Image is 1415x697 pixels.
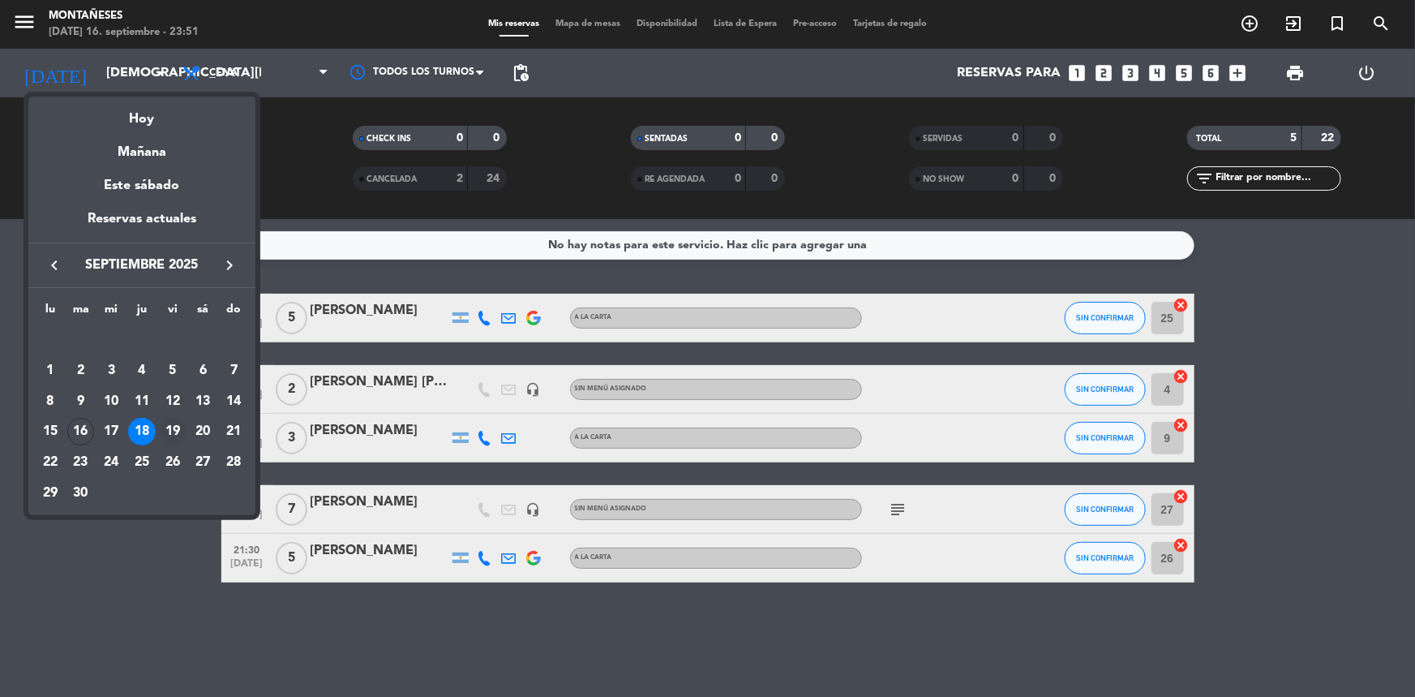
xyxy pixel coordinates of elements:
td: 12 de septiembre de 2025 [157,386,188,417]
div: 10 [97,388,125,415]
td: 26 de septiembre de 2025 [157,447,188,478]
div: 28 [220,449,247,476]
th: viernes [157,300,188,325]
div: 22 [36,449,64,476]
td: 6 de septiembre de 2025 [188,355,219,386]
td: 15 de septiembre de 2025 [35,417,66,448]
td: 21 de septiembre de 2025 [218,417,249,448]
td: 7 de septiembre de 2025 [218,355,249,386]
td: 20 de septiembre de 2025 [188,417,219,448]
div: 24 [97,449,125,476]
td: 9 de septiembre de 2025 [66,386,96,417]
div: 3 [97,357,125,385]
td: 22 de septiembre de 2025 [35,447,66,478]
td: SEP. [35,325,249,355]
span: septiembre 2025 [69,255,215,276]
div: Mañana [28,130,255,163]
div: 20 [189,418,217,445]
button: keyboard_arrow_left [40,255,69,276]
div: 1 [36,357,64,385]
td: 30 de septiembre de 2025 [66,478,96,509]
th: domingo [218,300,249,325]
div: 14 [220,388,247,415]
th: jueves [126,300,157,325]
div: 16 [67,418,95,445]
div: 18 [128,418,156,445]
td: 1 de septiembre de 2025 [35,355,66,386]
div: 27 [189,449,217,476]
div: 15 [36,418,64,445]
div: 21 [220,418,247,445]
div: 2 [67,357,95,385]
td: 16 de septiembre de 2025 [66,417,96,448]
td: 13 de septiembre de 2025 [188,386,219,417]
th: miércoles [96,300,126,325]
td: 28 de septiembre de 2025 [218,447,249,478]
div: 4 [128,357,156,385]
td: 23 de septiembre de 2025 [66,447,96,478]
div: 23 [67,449,95,476]
td: 4 de septiembre de 2025 [126,355,157,386]
div: 30 [67,480,95,507]
td: 8 de septiembre de 2025 [35,386,66,417]
div: 9 [67,388,95,415]
div: Hoy [28,97,255,130]
td: 3 de septiembre de 2025 [96,355,126,386]
div: 13 [189,388,217,415]
th: sábado [188,300,219,325]
div: 7 [220,357,247,385]
i: keyboard_arrow_left [45,256,64,275]
div: 17 [97,418,125,445]
div: 11 [128,388,156,415]
div: 19 [159,418,187,445]
td: 11 de septiembre de 2025 [126,386,157,417]
th: martes [66,300,96,325]
td: 25 de septiembre de 2025 [126,447,157,478]
div: 12 [159,388,187,415]
td: 10 de septiembre de 2025 [96,386,126,417]
td: 18 de septiembre de 2025 [126,417,157,448]
div: Este sábado [28,163,255,209]
td: 24 de septiembre de 2025 [96,447,126,478]
td: 17 de septiembre de 2025 [96,417,126,448]
div: 29 [36,480,64,507]
th: lunes [35,300,66,325]
td: 27 de septiembre de 2025 [188,447,219,478]
button: keyboard_arrow_right [215,255,244,276]
td: 5 de septiembre de 2025 [157,355,188,386]
div: 25 [128,449,156,476]
i: keyboard_arrow_right [220,256,239,275]
td: 2 de septiembre de 2025 [66,355,96,386]
div: 8 [36,388,64,415]
div: 5 [159,357,187,385]
div: Reservas actuales [28,209,255,242]
td: 19 de septiembre de 2025 [157,417,188,448]
td: 14 de septiembre de 2025 [218,386,249,417]
td: 29 de septiembre de 2025 [35,478,66,509]
div: 6 [189,357,217,385]
div: 26 [159,449,187,476]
